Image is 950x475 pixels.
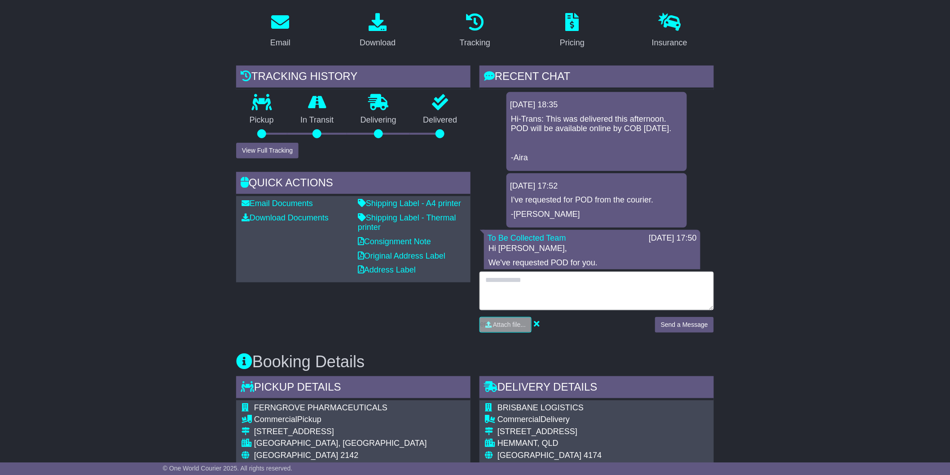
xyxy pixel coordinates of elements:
p: Delivered [410,115,471,125]
p: -[PERSON_NAME] [511,210,682,220]
span: 4174 [584,451,602,460]
button: Send a Message [655,317,714,333]
div: Delivery Details [479,376,714,400]
a: Pricing [554,10,590,52]
div: [DATE] 17:52 [510,181,683,191]
span: FERNGROVE PHARMACEUTICALS [254,403,387,412]
div: Tracking history [236,66,471,90]
span: [GEOGRAPHIC_DATA] [497,451,581,460]
button: View Full Tracking [236,143,299,158]
a: Address Label [358,265,416,274]
p: Hi-Trans: This was delivered this afternoon. POD will be available online by COB [DATE]. -Aira [511,114,682,163]
div: Insurance [652,37,687,49]
span: 2142 [340,451,358,460]
div: HEMMANT, QLD [497,439,701,449]
h3: Booking Details [236,353,714,371]
div: [DATE] 18:35 [510,100,683,110]
div: Pricing [560,37,585,49]
span: Commercial [497,415,541,424]
p: In Transit [287,115,347,125]
span: © One World Courier 2025. All rights reserved. [163,465,293,472]
span: Commercial [254,415,297,424]
p: Pickup [236,115,287,125]
a: To Be Collected Team [488,233,566,242]
div: Delivery [497,415,701,425]
div: Pickup [254,415,457,425]
a: Insurance [646,10,693,52]
div: [GEOGRAPHIC_DATA], [GEOGRAPHIC_DATA] [254,439,457,449]
span: [GEOGRAPHIC_DATA] [254,451,338,460]
div: [STREET_ADDRESS] [254,427,457,437]
a: Shipping Label - Thermal printer [358,213,456,232]
a: Download [354,10,401,52]
a: Tracking [454,10,496,52]
a: Download Documents [242,213,329,222]
div: Download [360,37,396,49]
a: Email Documents [242,199,313,208]
div: Tracking [460,37,490,49]
div: RECENT CHAT [479,66,714,90]
div: Email [270,37,290,49]
a: Shipping Label - A4 printer [358,199,461,208]
div: [STREET_ADDRESS] [497,427,701,437]
p: Hi [PERSON_NAME], [488,244,696,254]
div: Quick Actions [236,172,471,196]
a: Original Address Label [358,251,445,260]
div: Pickup Details [236,376,471,400]
a: Consignment Note [358,237,431,246]
a: Email [264,10,296,52]
p: We've requested POD for you. [488,258,696,268]
p: I've requested for POD from the courier. [511,195,682,205]
div: [DATE] 17:50 [649,233,697,243]
p: Delivering [347,115,410,125]
span: BRISBANE LOGISTICS [497,403,584,412]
